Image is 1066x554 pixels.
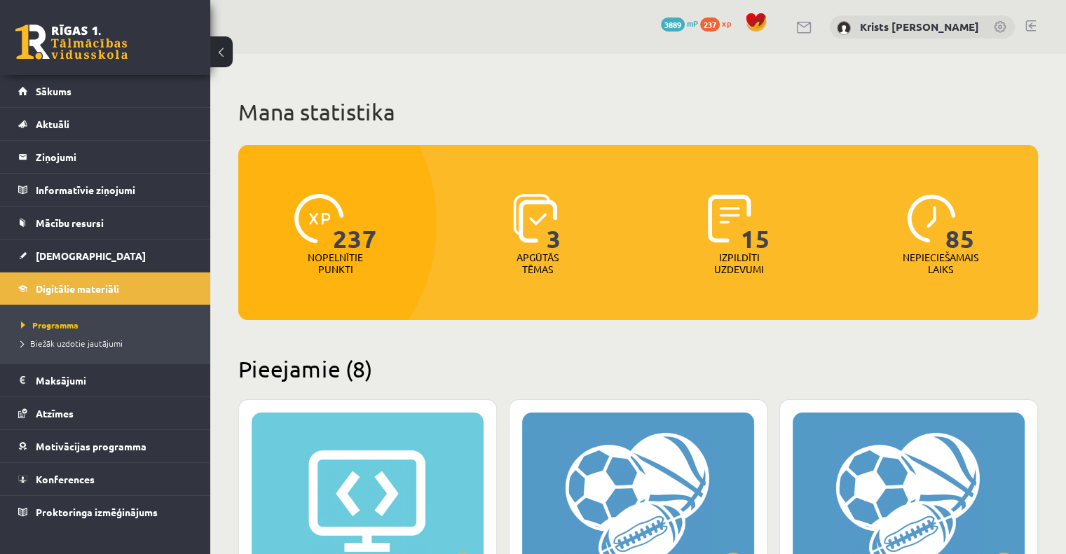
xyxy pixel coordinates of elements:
span: mP [687,18,698,29]
a: Mācību resursi [18,207,193,239]
img: icon-xp-0682a9bc20223a9ccc6f5883a126b849a74cddfe5390d2b41b4391c66f2066e7.svg [294,194,343,243]
span: Atzīmes [36,407,74,420]
span: 3 [547,194,561,251]
span: Digitālie materiāli [36,282,119,295]
img: icon-completed-tasks-ad58ae20a441b2904462921112bc710f1caf180af7a3daa7317a5a94f2d26646.svg [708,194,751,243]
span: [DEMOGRAPHIC_DATA] [36,249,146,262]
a: Programma [21,319,196,331]
span: Proktoringa izmēģinājums [36,506,158,518]
a: Informatīvie ziņojumi [18,174,193,206]
span: 3889 [661,18,685,32]
span: xp [722,18,731,29]
a: 237 xp [700,18,738,29]
legend: Maksājumi [36,364,193,396]
span: Mācību resursi [36,216,104,229]
span: Biežāk uzdotie jautājumi [21,338,123,349]
span: 85 [945,194,975,251]
h2: Pieejamie (8) [238,355,1038,382]
span: Aktuāli [36,118,69,130]
p: Nepieciešamais laiks [903,251,978,275]
a: Atzīmes [18,397,193,429]
span: Konferences [36,473,95,485]
a: Motivācijas programma [18,430,193,462]
a: 3889 mP [661,18,698,29]
a: Sākums [18,75,193,107]
span: Programma [21,319,78,331]
span: 15 [741,194,770,251]
span: Motivācijas programma [36,440,146,452]
span: 237 [333,194,377,251]
p: Apgūtās tēmas [510,251,565,275]
legend: Ziņojumi [36,141,193,173]
a: Ziņojumi [18,141,193,173]
p: Izpildīti uzdevumi [711,251,766,275]
span: 237 [700,18,720,32]
a: Krists [PERSON_NAME] [860,20,979,34]
a: Maksājumi [18,364,193,396]
span: Sākums [36,85,71,97]
a: Digitālie materiāli [18,272,193,305]
a: Rīgas 1. Tālmācības vidusskola [15,25,128,60]
a: Aktuāli [18,108,193,140]
legend: Informatīvie ziņojumi [36,174,193,206]
a: Konferences [18,463,193,495]
p: Nopelnītie punkti [308,251,363,275]
img: Krists Andrejs Zeile [837,21,851,35]
a: Biežāk uzdotie jautājumi [21,337,196,349]
img: icon-learned-topics-4a711ccc23c960034f471b6e78daf4a3bad4a20eaf4de84257b87e66633f6470.svg [513,194,557,243]
a: [DEMOGRAPHIC_DATA] [18,240,193,272]
img: icon-clock-7be60019b62300814b6bd22b8e044499b485619524d84068768e800edab66f18.svg [907,194,956,243]
a: Proktoringa izmēģinājums [18,496,193,528]
h1: Mana statistika [238,98,1038,126]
